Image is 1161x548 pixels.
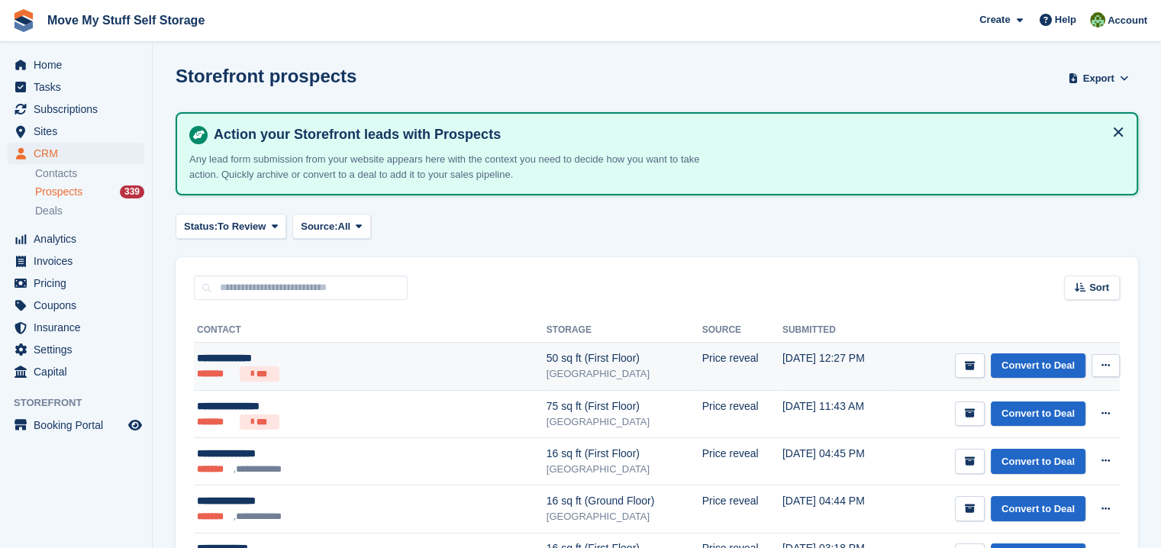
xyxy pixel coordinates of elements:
a: menu [8,339,144,360]
th: Submitted [782,318,895,343]
span: Analytics [34,228,125,250]
div: 16 sq ft (Ground Floor) [547,493,702,509]
div: 75 sq ft (First Floor) [547,398,702,414]
button: Status: To Review [176,214,286,239]
span: Sites [34,121,125,142]
span: Subscriptions [34,98,125,120]
span: Invoices [34,250,125,272]
div: [GEOGRAPHIC_DATA] [547,509,702,524]
a: menu [8,98,144,120]
span: Settings [34,339,125,360]
a: Contacts [35,166,144,181]
span: Prospects [35,185,82,199]
div: [GEOGRAPHIC_DATA] [547,414,702,430]
span: Export [1083,71,1114,86]
img: Joel Booth [1090,12,1105,27]
td: [DATE] 11:43 AM [782,390,895,438]
a: menu [8,76,144,98]
a: menu [8,121,144,142]
span: CRM [34,143,125,164]
a: menu [8,414,144,436]
h4: Action your Storefront leads with Prospects [208,126,1124,143]
span: Pricing [34,272,125,294]
a: Convert to Deal [991,401,1085,427]
a: menu [8,54,144,76]
a: menu [8,361,144,382]
td: Price reveal [702,343,782,391]
a: Convert to Deal [991,353,1085,379]
img: stora-icon-8386f47178a22dfd0bd8f6a31ec36ba5ce8667c1dd55bd0f319d3a0aa187defe.svg [12,9,35,32]
span: Source: [301,219,337,234]
td: [DATE] 12:27 PM [782,343,895,391]
span: Insurance [34,317,125,338]
h1: Storefront prospects [176,66,356,86]
a: Deals [35,203,144,219]
a: Prospects 339 [35,184,144,200]
span: Storefront [14,395,152,411]
span: Sort [1089,280,1109,295]
span: Capital [34,361,125,382]
td: Price reveal [702,485,782,533]
span: Coupons [34,295,125,316]
span: Create [979,12,1010,27]
div: 16 sq ft (First Floor) [547,446,702,462]
div: [GEOGRAPHIC_DATA] [547,366,702,382]
span: Deals [35,204,63,218]
a: menu [8,250,144,272]
span: Status: [184,219,218,234]
div: 339 [120,185,144,198]
button: Export [1065,66,1132,91]
span: All [338,219,351,234]
a: Move My Stuff Self Storage [41,8,211,33]
span: Account [1108,13,1147,28]
th: Source [702,318,782,343]
a: menu [8,295,144,316]
td: [DATE] 04:44 PM [782,485,895,533]
a: menu [8,143,144,164]
button: Source: All [292,214,371,239]
span: Home [34,54,125,76]
a: Preview store [126,416,144,434]
a: menu [8,272,144,294]
td: Price reveal [702,390,782,438]
a: Convert to Deal [991,496,1085,521]
a: Convert to Deal [991,449,1085,474]
div: 50 sq ft (First Floor) [547,350,702,366]
th: Storage [547,318,702,343]
div: [GEOGRAPHIC_DATA] [547,462,702,477]
th: Contact [194,318,547,343]
span: Booking Portal [34,414,125,436]
p: Any lead form submission from your website appears here with the context you need to decide how y... [189,152,724,182]
span: Tasks [34,76,125,98]
span: Help [1055,12,1076,27]
span: To Review [218,219,266,234]
a: menu [8,317,144,338]
td: Price reveal [702,438,782,485]
td: [DATE] 04:45 PM [782,438,895,485]
a: menu [8,228,144,250]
